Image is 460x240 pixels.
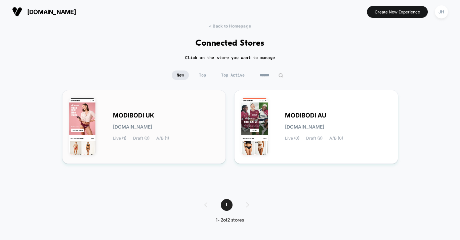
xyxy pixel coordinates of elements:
[194,70,211,80] span: Top
[185,55,275,60] h2: Click on the store you want to manage
[329,136,343,141] span: A/B (0)
[113,136,126,141] span: Live (1)
[27,8,76,15] span: [DOMAIN_NAME]
[12,7,22,17] img: Visually logo
[285,113,326,118] span: MODIBODI AU
[10,6,78,17] button: [DOMAIN_NAME]
[198,218,262,223] div: 1 - 2 of 2 stores
[113,113,154,118] span: MODIBODI UK
[196,39,264,48] h1: Connected Stores
[216,70,250,80] span: Top Active
[221,199,233,211] span: 1
[285,136,299,141] span: Live (0)
[367,6,428,18] button: Create New Experience
[285,125,324,129] span: [DOMAIN_NAME]
[172,70,189,80] span: New
[435,5,448,18] div: JH
[278,73,283,78] img: edit
[433,5,450,19] button: JH
[241,98,268,155] img: MODIBODI_AU
[156,136,169,141] span: A/B (1)
[306,136,323,141] span: Draft (9)
[113,125,152,129] span: [DOMAIN_NAME]
[133,136,150,141] span: Draft (0)
[209,23,251,29] span: < Back to Homepage
[69,98,96,155] img: MODIBODI_UK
